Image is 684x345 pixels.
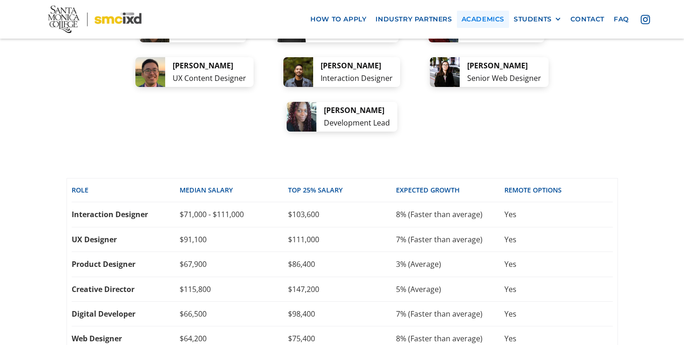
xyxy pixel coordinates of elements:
div: EXPECTED GROWTH [396,186,504,195]
div: $98,400 [288,309,396,319]
div: Interaction Designer [72,209,180,219]
div: 3% (Average) [396,259,504,269]
div: $115,800 [180,284,288,294]
div: UX Designer [72,234,180,245]
div: UX Content Designer [173,72,246,85]
div: $67,900 [180,259,288,269]
a: contact [566,11,609,28]
div: $147,200 [288,284,396,294]
div: top 25% SALARY [288,186,396,195]
div: Yes [504,309,613,319]
img: icon - instagram [641,15,650,24]
div: Yes [504,259,613,269]
div: STUDENTS [514,15,561,23]
div: Creative Director [72,284,180,294]
div: [PERSON_NAME] [173,60,246,72]
div: REMOTE OPTIONS [504,186,613,195]
div: 7% (Faster than average) [396,234,504,245]
a: how to apply [306,11,371,28]
div: 7% (Faster than average) [396,309,504,319]
div: Web Designer [72,333,180,344]
img: Santa Monica College - SMC IxD logo [48,6,141,33]
div: $66,500 [180,309,288,319]
div: $103,600 [288,209,396,219]
a: Academics [457,11,509,28]
div: $91,100 [180,234,288,245]
div: Role [72,186,180,195]
div: $111,000 [288,234,396,245]
div: [PERSON_NAME] [467,60,541,72]
div: [PERSON_NAME] [321,60,393,72]
div: Yes [504,284,613,294]
div: Interaction Designer [321,72,393,85]
div: $71,000 - $111,000 [180,209,288,219]
a: industry partners [371,11,456,28]
div: 8% (Faster than average) [396,209,504,219]
div: $86,400 [288,259,396,269]
div: Yes [504,209,613,219]
div: [PERSON_NAME] [324,104,390,117]
a: faq [609,11,634,28]
div: Yes [504,333,613,344]
div: 5% (Average) [396,284,504,294]
div: $64,200 [180,333,288,344]
div: Product Designer [72,259,180,269]
div: Development Lead [324,117,390,129]
div: Yes [504,234,613,245]
div: Median SALARY [180,186,288,195]
div: Senior Web Designer [467,72,541,85]
div: STUDENTS [514,15,552,23]
div: $75,400 [288,333,396,344]
div: 8% (Faster than average) [396,333,504,344]
div: Digital Developer [72,309,180,319]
